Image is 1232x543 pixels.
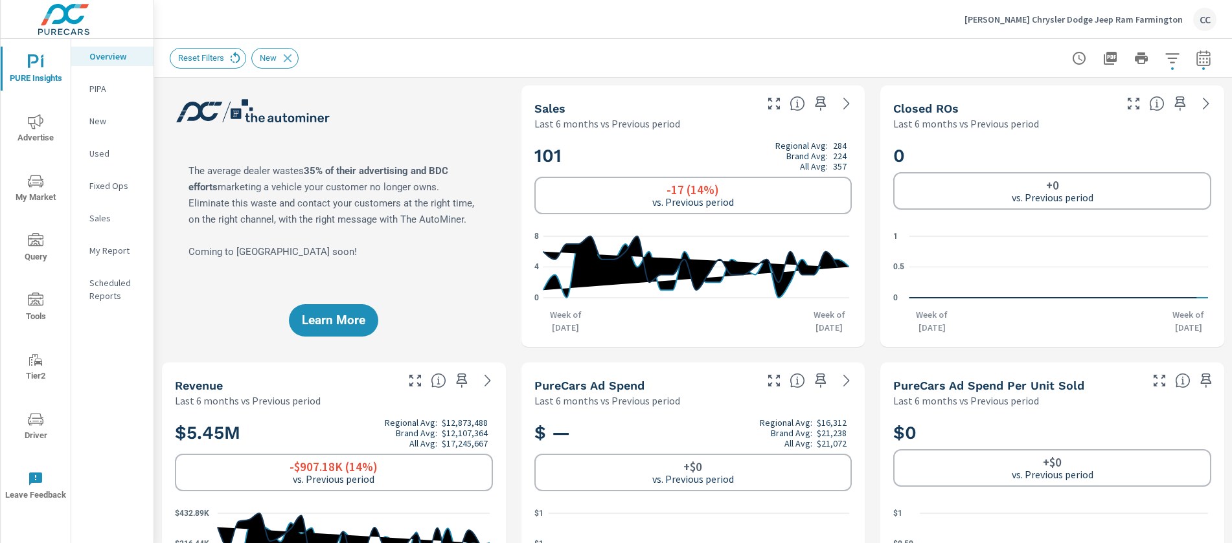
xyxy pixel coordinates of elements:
[1166,308,1211,334] p: Week of [DATE]
[71,47,154,66] div: Overview
[89,244,143,257] p: My Report
[1196,370,1216,391] span: Save this to your personalized report
[893,263,904,272] text: 0.5
[5,293,67,324] span: Tools
[534,509,543,518] text: $1
[1046,179,1059,192] h6: +0
[385,417,437,428] p: Regional Avg:
[806,308,852,334] p: Week of [DATE]
[800,161,828,172] p: All Avg:
[534,393,680,408] p: Last 6 months vs Previous period
[71,79,154,98] div: PIPA
[405,370,426,391] button: Make Fullscreen
[89,212,143,225] p: Sales
[89,276,143,302] p: Scheduled Reports
[833,151,847,161] p: 224
[5,471,67,503] span: Leave Feedback
[833,140,847,151] p: 284
[477,370,498,391] a: See more details in report
[1159,45,1185,71] button: Apply Filters
[833,161,847,172] p: 357
[764,93,784,114] button: Make Fullscreen
[5,114,67,146] span: Advertise
[534,417,852,449] h2: $ —
[760,417,812,428] p: Regional Avg:
[893,379,1084,392] h5: PureCars Ad Spend Per Unit Sold
[1149,96,1165,111] span: Number of Repair Orders Closed by the selected dealership group over the selected time range. [So...
[1128,45,1154,71] button: Print Report
[1123,93,1144,114] button: Make Fullscreen
[302,315,365,326] span: Learn More
[89,50,143,63] p: Overview
[71,111,154,131] div: New
[836,93,857,114] a: See more details in report
[836,370,857,391] a: See more details in report
[1012,192,1093,203] p: vs. Previous period
[1175,373,1191,388] span: Average cost of advertising per each vehicle sold at the dealer over the selected date range. The...
[790,373,805,388] span: Total cost of media for all PureCars channels for the selected dealership group over the selected...
[652,473,734,485] p: vs. Previous period
[5,54,67,86] span: PURE Insights
[442,417,488,428] p: $12,873,488
[1043,456,1062,469] h6: +$0
[5,173,67,205] span: My Market
[1170,93,1191,114] span: Save this to your personalized report
[293,473,374,485] p: vs. Previous period
[534,232,539,241] text: 8
[534,293,539,302] text: 0
[431,373,446,388] span: Total sales revenue over the selected date range. [Source: This data is sourced from the dealer’s...
[810,370,831,391] span: Save this to your personalized report
[71,208,154,228] div: Sales
[175,417,493,449] h2: $5.45M
[5,352,67,384] span: Tier2
[893,293,898,302] text: 0
[909,308,955,334] p: Week of [DATE]
[534,116,680,131] p: Last 6 months vs Previous period
[784,438,812,449] p: All Avg:
[442,438,488,449] p: $17,245,667
[893,144,1211,167] h2: 0
[451,370,472,391] span: Save this to your personalized report
[175,379,223,392] h5: Revenue
[175,393,321,408] p: Last 6 months vs Previous period
[893,509,902,518] text: $1
[89,82,143,95] p: PIPA
[817,428,847,438] p: $21,238
[1,39,71,515] div: nav menu
[964,14,1183,25] p: [PERSON_NAME] Chrysler Dodge Jeep Ram Farmington
[543,308,588,334] p: Week of [DATE]
[71,241,154,260] div: My Report
[534,379,645,392] h5: PureCars Ad Spend
[71,273,154,305] div: Scheduled Reports
[409,438,437,449] p: All Avg:
[775,140,828,151] p: Regional Avg:
[771,428,812,438] p: Brand Avg:
[893,102,959,115] h5: Closed ROs
[790,96,805,111] span: Number of vehicles sold by the dealership over the selected date range. [Source: This data is sou...
[893,232,898,241] text: 1
[1097,45,1123,71] button: "Export Report to PDF"
[175,509,209,518] text: $432.89K
[817,438,847,449] p: $21,072
[1012,469,1093,480] p: vs. Previous period
[1193,8,1216,31] div: CC
[810,93,831,114] span: Save this to your personalized report
[442,428,488,438] p: $12,107,364
[290,460,378,473] h6: -$907.18K (14%)
[1196,93,1216,114] a: See more details in report
[667,183,719,196] h6: -17 (14%)
[289,304,378,337] button: Learn More
[893,116,1039,131] p: Last 6 months vs Previous period
[652,196,734,208] p: vs. Previous period
[5,412,67,443] span: Driver
[893,393,1039,408] p: Last 6 months vs Previous period
[89,115,143,127] p: New
[534,140,852,172] h2: 101
[534,263,539,272] text: 4
[817,417,847,428] p: $16,312
[251,48,299,69] div: New
[396,428,437,438] p: Brand Avg:
[786,151,828,161] p: Brand Avg:
[5,233,67,265] span: Query
[1191,45,1216,71] button: Select Date Range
